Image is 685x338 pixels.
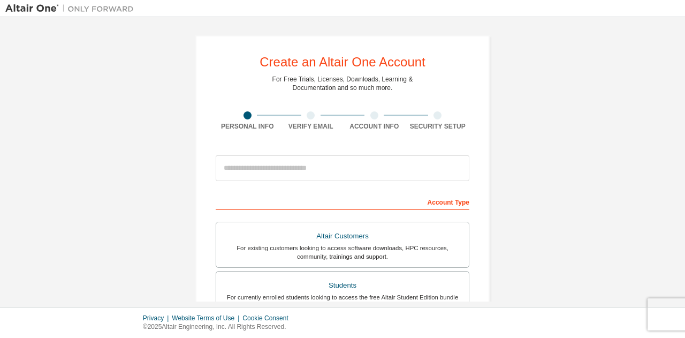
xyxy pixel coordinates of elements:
div: Cookie Consent [242,314,294,322]
div: Account Type [216,193,469,210]
div: For Free Trials, Licenses, Downloads, Learning & Documentation and so much more. [272,75,413,92]
div: For currently enrolled students looking to access the free Altair Student Edition bundle and all ... [223,293,462,310]
div: Altair Customers [223,229,462,244]
div: Students [223,278,462,293]
div: Create an Altair One Account [260,56,425,69]
img: Altair One [5,3,139,14]
div: Verify Email [279,122,343,131]
div: Account Info [342,122,406,131]
div: Website Terms of Use [172,314,242,322]
div: Privacy [143,314,172,322]
div: For existing customers looking to access software downloads, HPC resources, community, trainings ... [223,244,462,261]
div: Security Setup [406,122,470,131]
p: © 2025 Altair Engineering, Inc. All Rights Reserved. [143,322,295,332]
div: Personal Info [216,122,279,131]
